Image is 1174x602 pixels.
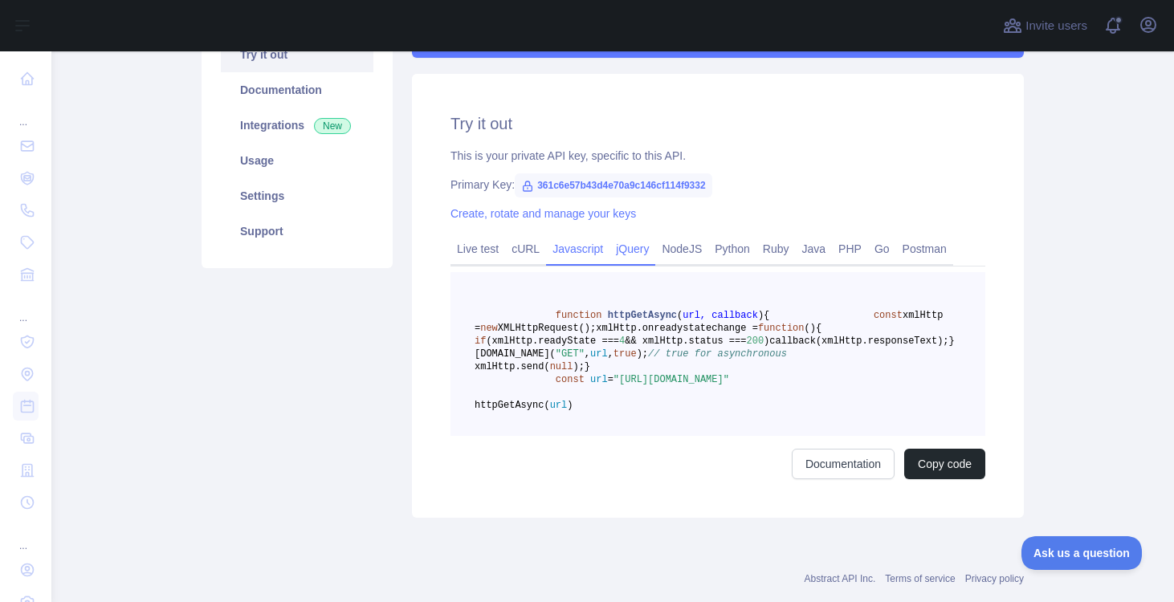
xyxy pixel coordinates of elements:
span: , [608,348,613,360]
a: PHP [832,236,868,262]
div: ... [13,520,39,552]
span: Invite users [1025,17,1087,35]
span: url, callback [683,310,758,321]
span: xmlHttp.send( [475,361,550,372]
span: function [556,310,602,321]
a: Documentation [792,449,895,479]
a: Privacy policy [965,573,1024,584]
span: ) [758,310,764,321]
span: ( [677,310,683,321]
span: ); [637,348,648,360]
span: } [949,336,955,347]
h2: Try it out [450,112,985,135]
a: Settings [221,178,373,214]
a: Javascript [546,236,609,262]
span: httpGetAsync [608,310,677,321]
span: && xmlHttp.status === [625,336,746,347]
div: Primary Key: [450,177,985,193]
span: 4 [619,336,625,347]
span: httpGetAsync( [475,400,550,411]
span: xmlHttp.onreadystatechange = [596,323,758,334]
span: ) [810,323,816,334]
a: Abstract API Inc. [805,573,876,584]
span: New [314,118,351,134]
span: url [590,374,608,385]
a: Create, rotate and manage your keys [450,207,636,220]
span: ) [567,400,573,411]
a: jQuery [609,236,655,262]
a: Ruby [756,236,796,262]
span: const [556,374,585,385]
a: cURL [505,236,546,262]
span: 200 [746,336,764,347]
span: function [758,323,805,334]
span: // true for asynchronous [648,348,787,360]
span: ( [804,323,809,334]
span: } [585,361,590,372]
a: Integrations New [221,108,373,143]
span: url [550,400,568,411]
div: ... [13,292,39,324]
a: Live test [450,236,505,262]
a: Go [868,236,896,262]
span: { [816,323,821,334]
span: (xmlHttp.readyState === [486,336,619,347]
span: url [590,348,608,360]
span: null [550,361,573,372]
button: Copy code [904,449,985,479]
span: if [475,336,486,347]
a: Documentation [221,72,373,108]
a: Postman [896,236,953,262]
span: , [585,348,590,360]
span: ) [764,336,769,347]
span: 361c6e57b43d4e70a9c146cf114f9332 [515,173,712,197]
span: ); [573,361,584,372]
a: Terms of service [885,573,955,584]
span: [DOMAIN_NAME]( [475,348,556,360]
span: = [608,374,613,385]
iframe: Toggle Customer Support [1021,536,1142,570]
span: "GET" [556,348,585,360]
span: { [764,310,769,321]
span: XMLHttpRequest(); [498,323,596,334]
a: Support [221,214,373,249]
a: Usage [221,143,373,178]
span: new [480,323,498,334]
a: NodeJS [655,236,708,262]
div: ... [13,96,39,128]
span: "[URL][DOMAIN_NAME]" [613,374,729,385]
a: Java [796,236,833,262]
span: callback(xmlHttp.responseText); [769,336,948,347]
a: Python [708,236,756,262]
button: Invite users [1000,13,1090,39]
div: This is your private API key, specific to this API. [450,148,985,164]
span: const [874,310,903,321]
span: true [613,348,637,360]
a: Try it out [221,37,373,72]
